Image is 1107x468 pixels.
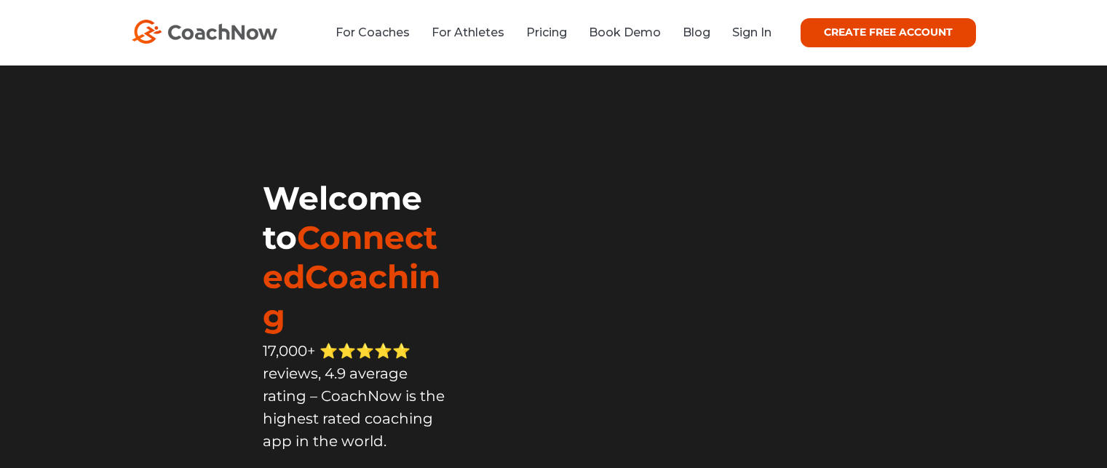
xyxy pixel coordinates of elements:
[801,18,976,47] a: CREATE FREE ACCOUNT
[132,20,277,44] img: CoachNow Logo
[432,25,504,39] a: For Athletes
[263,342,445,450] span: 17,000+ ⭐️⭐️⭐️⭐️⭐️ reviews, 4.9 average rating – CoachNow is the highest rated coaching app in th...
[683,25,710,39] a: Blog
[589,25,661,39] a: Book Demo
[263,178,449,336] h1: Welcome to
[336,25,410,39] a: For Coaches
[526,25,567,39] a: Pricing
[263,218,440,336] span: ConnectedCoaching
[732,25,771,39] a: Sign In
